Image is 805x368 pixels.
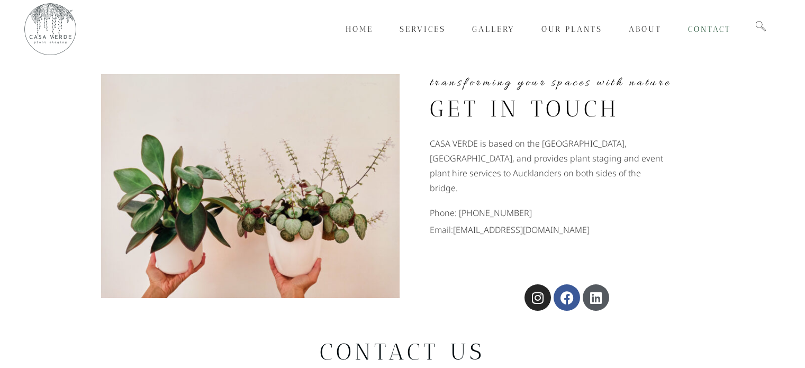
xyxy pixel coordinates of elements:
[24,338,781,366] h2: Contact us
[430,136,666,195] p: CASA VERDE is based on the [GEOGRAPHIC_DATA], [GEOGRAPHIC_DATA], and provides plant staging and e...
[346,24,373,34] span: Home
[541,24,602,34] span: Our Plants
[430,205,704,220] p: Phone: [PHONE_NUMBER]
[472,24,515,34] span: Gallery
[688,24,731,34] span: Contact
[101,74,400,298] img: Two plants in small white pots
[629,24,662,34] span: About
[430,74,704,92] h5: transforming your spaces with nature
[430,222,704,237] p: [EMAIL_ADDRESS][DOMAIN_NAME]
[400,24,446,34] span: Services
[430,224,453,236] a: Email:
[430,95,641,123] h2: Get in touch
